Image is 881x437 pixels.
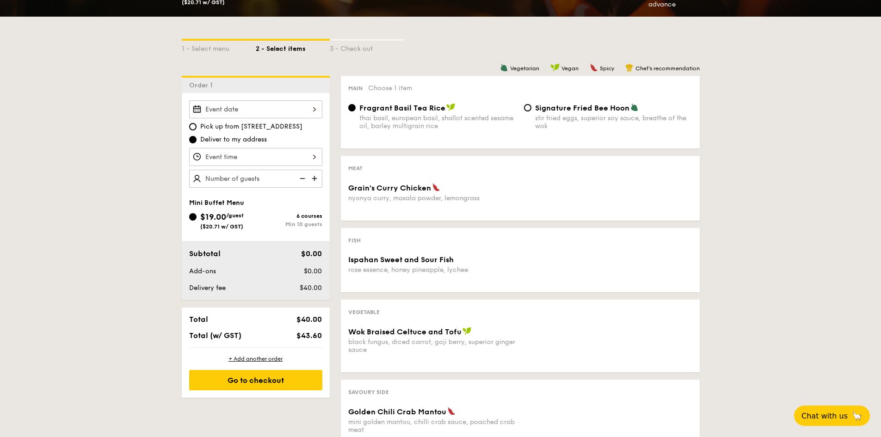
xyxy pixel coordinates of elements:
span: Order 1 [189,81,216,89]
span: Wok Braised Celtuce and Tofu [348,327,462,336]
div: Go to checkout [189,370,322,390]
span: Vegetarian [510,65,539,72]
input: Pick up from [STREET_ADDRESS] [189,123,197,130]
img: icon-spicy.37a8142b.svg [590,63,598,72]
span: Vegetable [348,309,380,315]
span: Choose 1 item [368,84,412,92]
div: Min 10 guests [256,221,322,228]
div: rose essence, honey pineapple, lychee [348,266,517,274]
span: Vegan [561,65,579,72]
img: icon-reduce.1d2dbef1.svg [295,170,308,187]
span: Subtotal [189,249,221,258]
span: Mini Buffet Menu [189,199,244,207]
img: icon-add.58712e84.svg [308,170,322,187]
span: Main [348,85,363,92]
span: Meat [348,165,363,172]
div: 3 - Check out [330,41,404,54]
div: 6 courses [256,213,322,219]
span: ($20.71 w/ GST) [200,223,243,230]
span: Fish [348,237,361,244]
img: icon-vegetarian.fe4039eb.svg [630,103,639,111]
div: nyonya curry, masala powder, lemongrass [348,194,517,202]
img: icon-vegetarian.fe4039eb.svg [500,63,508,72]
span: $0.00 [301,249,322,258]
div: thai basil, european basil, shallot scented sesame oil, barley multigrain rice [359,114,517,130]
span: Golden Chili Crab Mantou [348,407,446,416]
img: icon-spicy.37a8142b.svg [447,407,456,415]
span: Chef's recommendation [635,65,700,72]
button: Chat with us🦙 [794,406,870,426]
span: Spicy [600,65,614,72]
span: Add-ons [189,267,216,275]
span: Grain's Curry Chicken [348,184,431,192]
span: Total [189,315,208,324]
div: 1 - Select menu [182,41,256,54]
span: Total (w/ GST) [189,331,241,340]
span: Savoury Side [348,389,389,395]
div: + Add another order [189,355,322,363]
span: Chat with us [801,412,848,420]
input: Deliver to my address [189,136,197,143]
span: Pick up from [STREET_ADDRESS] [200,122,302,131]
img: icon-spicy.37a8142b.svg [432,183,440,191]
div: stir fried eggs, superior soy sauce, breathe of the wok [535,114,692,130]
img: icon-vegan.f8ff3823.svg [462,327,472,335]
input: Fragrant Basil Tea Ricethai basil, european basil, shallot scented sesame oil, barley multigrain ... [348,104,356,111]
span: 🦙 [851,411,863,421]
img: icon-vegan.f8ff3823.svg [550,63,560,72]
div: mini golden mantou, chilli crab sauce, poached crab meat [348,418,517,434]
input: Event date [189,100,322,118]
div: 2 - Select items [256,41,330,54]
div: black fungus, diced carrot, goji berry, superior ginger sauce [348,338,517,354]
img: icon-vegan.f8ff3823.svg [446,103,456,111]
span: $40.00 [300,284,322,292]
span: /guest [226,212,244,219]
span: Fragrant Basil Tea Rice [359,104,445,112]
span: Deliver to my address [200,135,267,144]
input: Number of guests [189,170,322,188]
span: $0.00 [304,267,322,275]
span: $43.60 [296,331,322,340]
input: Event time [189,148,322,166]
span: Signature Fried Bee Hoon [535,104,629,112]
input: $19.00/guest($20.71 w/ GST)6 coursesMin 10 guests [189,213,197,221]
span: Ispahan Sweet and Sour Fish [348,255,454,264]
span: Delivery fee [189,284,226,292]
span: $40.00 [296,315,322,324]
input: Signature Fried Bee Hoonstir fried eggs, superior soy sauce, breathe of the wok [524,104,531,111]
img: icon-chef-hat.a58ddaea.svg [625,63,634,72]
span: $19.00 [200,212,226,222]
